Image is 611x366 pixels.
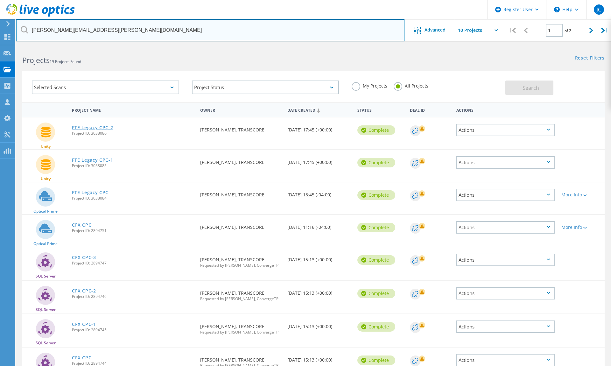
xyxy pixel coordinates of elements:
[425,28,446,32] span: Advanced
[72,131,194,135] span: Project ID: 3038086
[456,287,555,299] div: Actions
[394,82,428,88] label: All Projects
[72,295,194,299] span: Project ID: 2894746
[284,215,354,236] div: [DATE] 11:16 (-04:00)
[197,247,284,274] div: [PERSON_NAME], TRANSCORE
[453,104,558,116] div: Actions
[41,144,51,148] span: Unity
[197,281,284,307] div: [PERSON_NAME], TRANSCORE
[357,289,395,298] div: Complete
[22,55,50,65] b: Projects
[197,314,284,341] div: [PERSON_NAME], TRANSCORE
[357,158,395,167] div: Complete
[357,125,395,135] div: Complete
[505,81,553,95] button: Search
[284,314,354,335] div: [DATE] 15:13 (+00:00)
[197,215,284,236] div: [PERSON_NAME], TRANSCORE
[32,81,179,94] div: Selected Scans
[72,362,194,365] span: Project ID: 2894744
[284,281,354,302] div: [DATE] 15:13 (+00:00)
[200,330,281,334] span: Requested by [PERSON_NAME], ConvergeTP
[407,104,453,116] div: Deal Id
[357,355,395,365] div: Complete
[456,221,555,234] div: Actions
[72,158,113,162] a: FTE Legacy CPC-1
[575,56,605,61] a: Reset Filters
[6,13,75,18] a: Live Optics Dashboard
[554,7,560,12] svg: \n
[456,156,555,169] div: Actions
[41,177,51,181] span: Unity
[456,189,555,201] div: Actions
[16,19,404,41] input: Search projects by name, owner, ID, company, etc
[197,150,284,171] div: [PERSON_NAME], TRANSCORE
[72,255,96,260] a: CFX CPC-3
[50,59,81,64] span: 19 Projects Found
[197,117,284,138] div: [PERSON_NAME], TRANSCORE
[72,328,194,332] span: Project ID: 2894745
[598,19,611,42] div: |
[72,261,194,265] span: Project ID: 2894747
[284,247,354,268] div: [DATE] 15:13 (+00:00)
[357,255,395,265] div: Complete
[354,104,407,116] div: Status
[200,264,281,267] span: Requested by [PERSON_NAME], ConvergeTP
[284,150,354,171] div: [DATE] 17:45 (+00:00)
[69,104,197,116] div: Project Name
[197,104,284,116] div: Owner
[33,209,58,213] span: Optical Prime
[506,19,519,42] div: |
[72,289,96,293] a: CFX CPC-2
[352,82,387,88] label: My Projects
[284,104,354,116] div: Date Created
[36,308,56,312] span: SQL Server
[72,229,194,233] span: Project ID: 2894751
[72,190,109,195] a: FTE Legacy CPC
[456,124,555,136] div: Actions
[72,164,194,168] span: Project ID: 3038085
[72,125,113,130] a: FTE Legacy CPC-2
[72,223,91,227] a: CFX CPC
[33,242,58,246] span: Optical Prime
[565,28,571,33] span: of 2
[197,182,284,203] div: [PERSON_NAME], TRANSCORE
[72,322,96,327] a: CFX CPC-1
[596,7,601,12] span: JC
[36,341,56,345] span: SQL Server
[284,182,354,203] div: [DATE] 13:45 (-04:00)
[561,225,601,229] div: More Info
[36,274,56,278] span: SQL Server
[72,355,91,360] a: CFX CPC
[192,81,339,94] div: Project Status
[456,320,555,333] div: Actions
[357,190,395,200] div: Complete
[456,254,555,266] div: Actions
[72,196,194,200] span: Project ID: 3038084
[357,223,395,232] div: Complete
[523,84,539,91] span: Search
[357,322,395,332] div: Complete
[284,117,354,138] div: [DATE] 17:45 (+00:00)
[200,297,281,301] span: Requested by [PERSON_NAME], ConvergeTP
[561,193,601,197] div: More Info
